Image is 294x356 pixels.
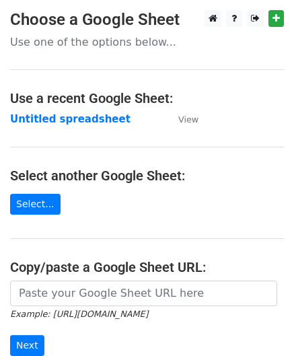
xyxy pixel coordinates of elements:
h4: Copy/paste a Google Sheet URL: [10,259,284,275]
small: View [178,114,198,124]
h3: Choose a Google Sheet [10,10,284,30]
a: Select... [10,194,61,215]
a: View [165,113,198,125]
input: Paste your Google Sheet URL here [10,281,277,306]
p: Use one of the options below... [10,35,284,49]
input: Next [10,335,44,356]
h4: Select another Google Sheet: [10,168,284,184]
small: Example: [URL][DOMAIN_NAME] [10,309,148,319]
a: Untitled spreadsheet [10,113,131,125]
h4: Use a recent Google Sheet: [10,90,284,106]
